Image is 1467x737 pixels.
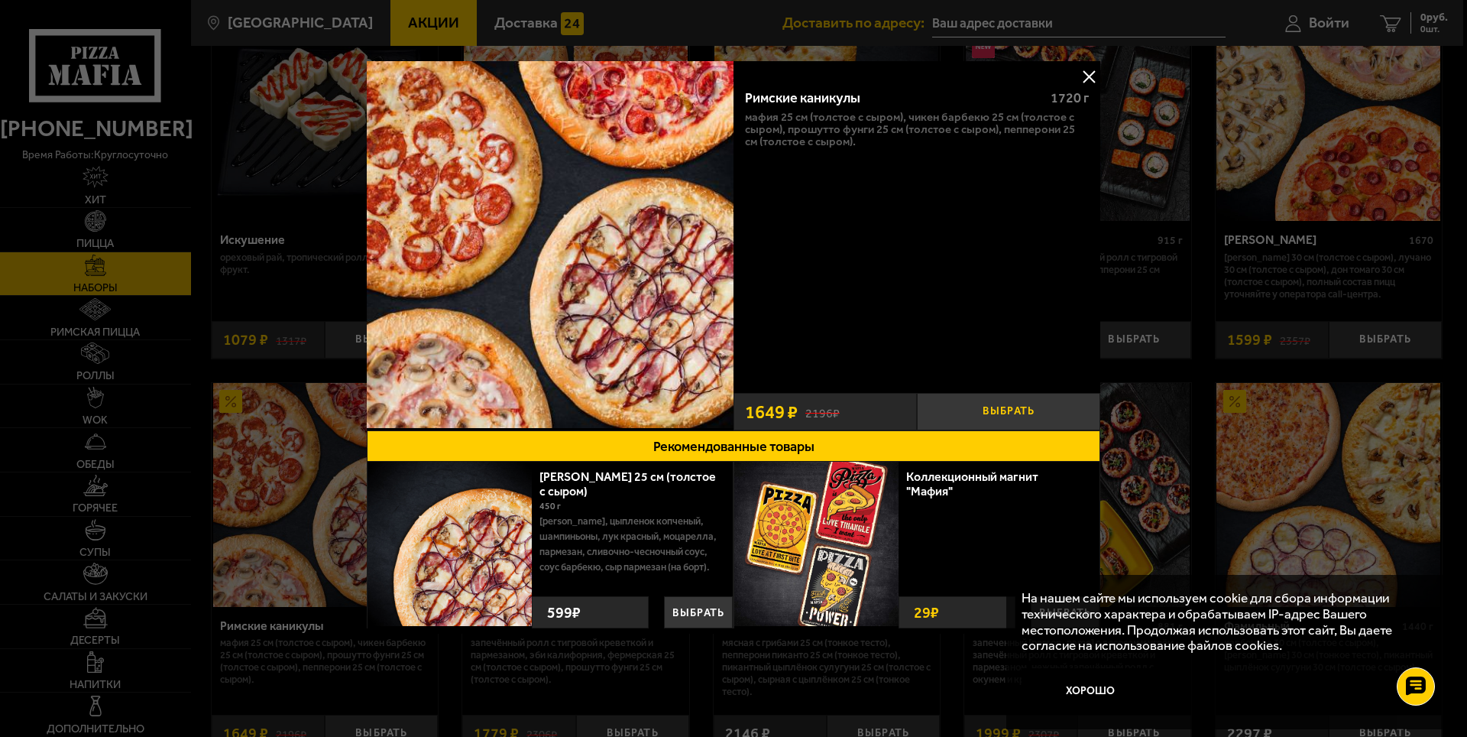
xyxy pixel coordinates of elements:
p: Мафия 25 см (толстое с сыром), Чикен Барбекю 25 см (толстое с сыром), Прошутто Фунги 25 см (толст... [745,111,1089,148]
button: Хорошо [1022,668,1159,714]
span: 450 г [539,501,561,511]
span: 1649 ₽ [745,403,798,421]
strong: 599 ₽ [543,597,585,628]
p: На нашем сайте мы используем cookie для сбора информации технического характера и обрабатываем IP... [1022,590,1422,654]
button: Выбрать [917,393,1100,430]
strong: 29 ₽ [910,597,943,628]
img: Римские каникулы [367,61,733,428]
a: Римские каникулы [367,61,733,430]
a: Коллекционный магнит "Мафия" [906,469,1038,498]
span: 1720 г [1051,89,1089,106]
s: 2196 ₽ [805,404,840,420]
p: [PERSON_NAME], цыпленок копченый, шампиньоны, лук красный, моцарелла, пармезан, сливочно-чесночны... [539,514,721,575]
button: Выбрать [664,596,733,628]
button: Рекомендованные товары [367,430,1100,462]
a: [PERSON_NAME] 25 см (толстое с сыром) [539,469,716,498]
div: Римские каникулы [745,90,1038,107]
